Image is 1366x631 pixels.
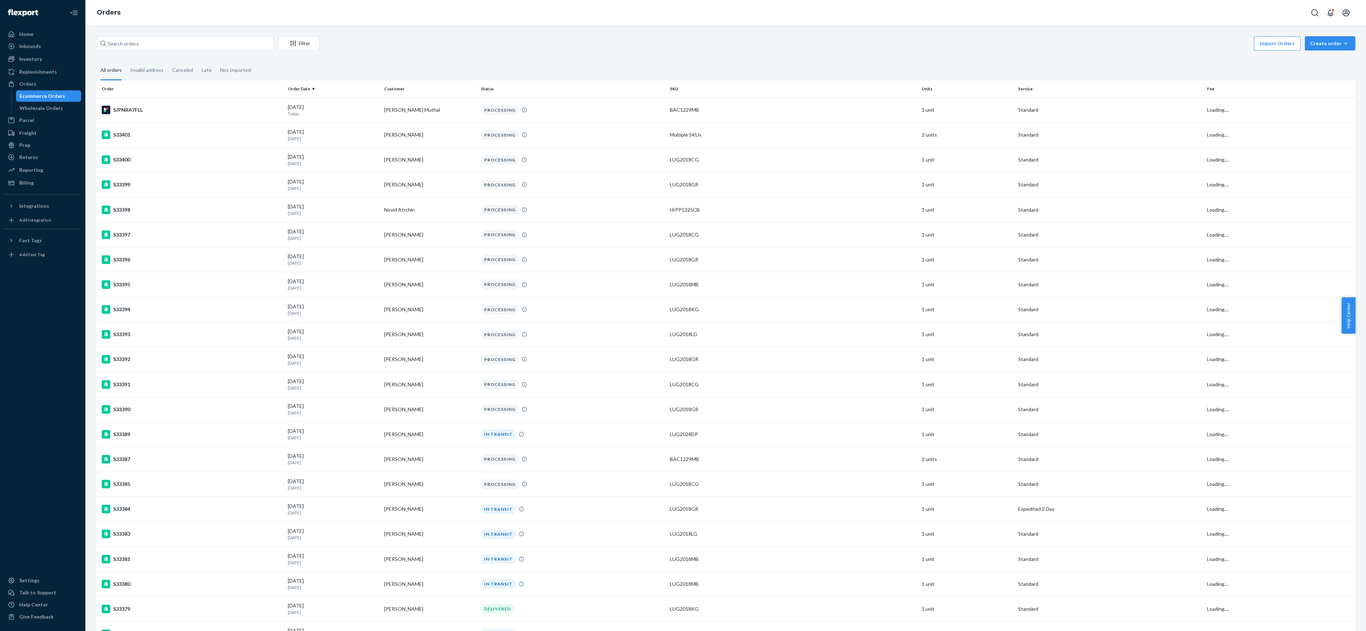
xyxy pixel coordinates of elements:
div: IN TRANSIT [481,429,516,439]
div: PROCESSING [481,380,519,389]
div: PROCESSING [481,205,519,214]
div: [DATE] [288,228,378,241]
td: 1 unit [919,521,1015,546]
div: LUG2018GR [670,505,916,513]
div: IN TRANSIT [481,554,516,564]
td: [PERSON_NAME] [381,372,478,397]
p: [DATE] [288,385,378,391]
a: Billing [4,177,81,189]
td: Loading.... [1204,197,1355,222]
td: Loading.... [1204,297,1355,322]
p: Standard [1018,580,1201,588]
div: LUG2018GR [670,256,916,263]
p: Standard [1018,530,1201,537]
div: S33385 [102,480,282,488]
div: Late [202,61,212,79]
div: S33398 [102,206,282,214]
a: Freight [4,127,81,139]
td: [PERSON_NAME] Muthal [381,97,478,122]
button: Integrations [4,200,81,212]
p: [DATE] [288,235,378,241]
div: Integrations [19,202,49,210]
p: Standard [1018,181,1201,188]
p: Standard [1018,431,1201,438]
div: [DATE] [288,527,378,541]
div: Ecommerce Orders [20,92,65,100]
div: S33396 [102,255,282,264]
td: 1 unit [919,422,1015,447]
div: Fast Tags [19,237,42,244]
a: Parcel [4,115,81,126]
td: Loading.... [1204,147,1355,172]
th: Order [96,80,285,97]
div: Inbounds [19,43,41,50]
span: Help Center [1341,297,1355,334]
td: [PERSON_NAME] [381,222,478,247]
td: Loading.... [1204,247,1355,272]
td: [PERSON_NAME] [381,572,478,596]
div: IN TRANSIT [481,579,516,589]
p: Standard [1018,256,1201,263]
td: 1 unit [919,472,1015,497]
div: Prep [19,142,30,149]
div: S33390 [102,405,282,414]
td: 1 unit [919,547,1015,572]
div: LUG2018GR [670,406,916,413]
td: Loading.... [1204,547,1355,572]
div: S33384 [102,505,282,513]
p: [DATE] [288,435,378,441]
a: Add Fast Tag [4,249,81,260]
p: [DATE] [288,335,378,341]
th: Service [1015,80,1204,97]
p: [DATE] [288,535,378,541]
p: Standard [1018,106,1201,113]
a: Orders [97,9,121,16]
button: Close Navigation [67,6,81,20]
div: S33379 [102,605,282,613]
a: Orders [4,78,81,90]
a: Add Integration [4,214,81,226]
button: Filter [278,36,319,51]
div: HIPP1325CB [670,206,916,213]
a: Settings [4,575,81,586]
td: Loading.... [1204,122,1355,147]
a: Home [4,28,81,40]
td: [PERSON_NAME] [381,172,478,197]
div: [DATE] [288,253,378,266]
td: 1 unit [919,272,1015,297]
p: [DATE] [288,584,378,590]
td: Multiple SKUs [667,122,919,147]
p: Standard [1018,481,1201,488]
td: 1 unit [919,322,1015,347]
div: [DATE] [288,178,378,191]
td: Loading.... [1204,97,1355,122]
div: [DATE] [288,353,378,366]
button: Open account menu [1339,6,1353,20]
th: Fee [1204,80,1355,97]
div: DELIVERED [481,604,514,614]
p: [DATE] [288,285,378,291]
div: PROCESSING [481,105,519,115]
div: PROCESSING [481,180,519,190]
button: Open notifications [1323,6,1338,20]
p: [DATE] [288,310,378,316]
td: Novid Atrchin [381,197,478,222]
a: Talk to Support [4,587,81,598]
div: Canceled [172,61,193,79]
p: [DATE] [288,560,378,566]
div: [DATE] [288,552,378,566]
button: Fast Tags [4,235,81,246]
p: [DATE] [288,185,378,191]
div: S33399 [102,180,282,189]
div: PROCESSING [481,280,519,289]
td: 1 unit [919,147,1015,172]
td: 1 unit [919,596,1015,621]
td: 1 unit [919,397,1015,422]
p: Standard [1018,131,1201,138]
p: [DATE] [288,136,378,142]
p: Expedited 2 Day [1018,505,1201,513]
p: Standard [1018,331,1201,338]
td: Loading.... [1204,172,1355,197]
button: Give Feedback [4,611,81,622]
p: Today [288,111,378,117]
